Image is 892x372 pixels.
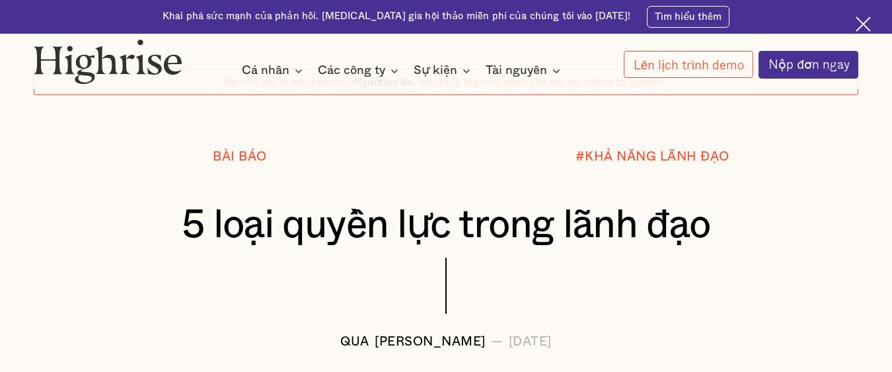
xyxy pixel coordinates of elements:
[768,54,849,73] font: Nộp đơn ngay
[414,64,457,77] font: Sự kiện
[182,205,710,245] font: 5 loại quyền lực trong lãnh đạo
[486,64,547,77] font: Tài nguyên
[242,63,307,79] div: Cá nhân
[509,336,552,348] font: [DATE]
[318,63,402,79] div: Các công ty
[242,64,289,77] font: Cá nhân
[655,12,722,22] font: Tìm hiểu thêm
[375,336,486,348] font: [PERSON_NAME]
[163,11,630,21] font: Khai phá sức mạnh của phản hồi. [MEDICAL_DATA] gia hội thảo miễn phí của chúng tôi vào [DATE]!
[634,55,744,74] font: Lên lịch trình demo
[576,151,729,163] font: #KHẢ NĂNG LÃNH ĐẠO
[213,151,267,163] font: Bài báo
[856,17,871,32] img: Biểu tượng chữ thập
[486,63,564,79] div: Tài nguyên
[491,336,503,348] font: —
[34,39,183,84] img: Logo tòa nhà cao tầng
[624,51,753,78] a: Lên lịch trình demo
[340,336,369,348] font: QUA
[414,63,474,79] div: Sự kiện
[647,6,729,28] a: Tìm hiểu thêm
[759,51,858,79] a: Nộp đơn ngay
[318,64,385,77] font: Các công ty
